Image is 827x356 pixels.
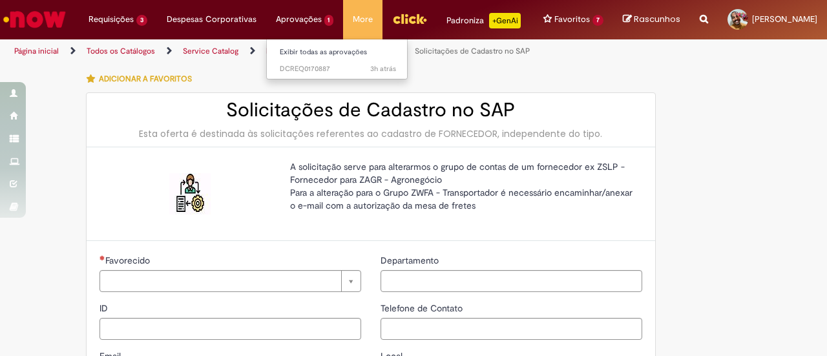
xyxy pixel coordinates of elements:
[415,46,530,56] a: Solicitações de Cadastro no SAP
[86,65,199,92] button: Adicionar a Favoritos
[136,15,147,26] span: 3
[105,255,152,266] span: Necessários - Favorecido
[267,62,409,76] a: Aberto DCREQ0170887 :
[99,318,361,340] input: ID
[10,39,541,63] ul: Trilhas de página
[267,45,409,59] a: Exibir todas as aprovações
[381,302,465,314] span: Telefone de Contato
[14,46,59,56] a: Página inicial
[99,270,361,292] a: Limpar campo Favorecido
[169,173,211,215] img: Solicitações de Cadastro no SAP
[99,127,642,140] div: Esta oferta é destinada às solicitações referentes ao cadastro de FORNECEDOR, independente do tipo.
[276,13,322,26] span: Aprovações
[392,9,427,28] img: click_logo_yellow_360x200.png
[489,13,521,28] p: +GenAi
[99,255,105,260] span: Necessários
[381,318,642,340] input: Telefone de Contato
[592,15,603,26] span: 7
[87,46,155,56] a: Todos os Catálogos
[89,13,134,26] span: Requisições
[99,99,642,121] h2: Solicitações de Cadastro no SAP
[623,14,680,26] a: Rascunhos
[324,15,334,26] span: 1
[280,64,396,74] span: DCREQ0170887
[554,13,590,26] span: Favoritos
[99,302,110,314] span: ID
[370,64,396,74] time: 29/09/2025 15:56:02
[381,255,441,266] span: Departamento
[752,14,817,25] span: [PERSON_NAME]
[99,74,192,84] span: Adicionar a Favoritos
[370,64,396,74] span: 3h atrás
[446,13,521,28] div: Padroniza
[634,13,680,25] span: Rascunhos
[167,13,256,26] span: Despesas Corporativas
[290,160,633,212] p: A solicitação serve para alterarmos o grupo de contas de um fornecedor ex ZSLP - Fornecedor para ...
[183,46,238,56] a: Service Catalog
[381,270,642,292] input: Departamento
[1,6,68,32] img: ServiceNow
[353,13,373,26] span: More
[266,39,408,79] ul: Aprovações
